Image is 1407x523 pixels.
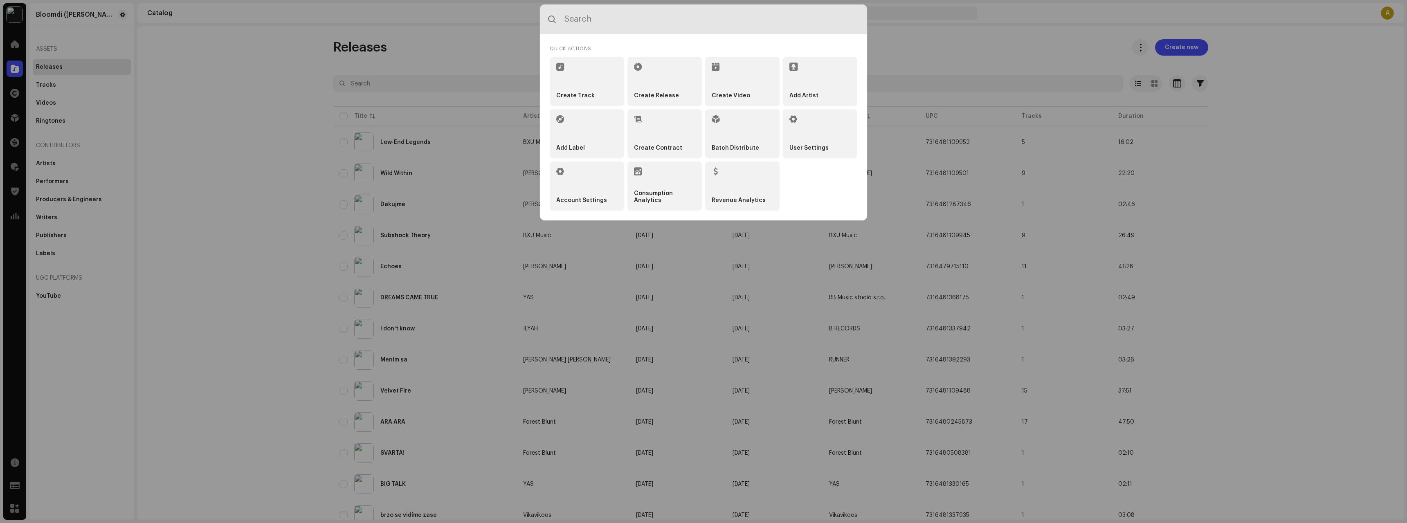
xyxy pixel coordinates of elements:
[712,197,766,204] strong: Revenue Analytics
[634,190,695,204] strong: Consumption Analytics
[550,44,857,54] div: Quick Actions
[789,145,829,152] strong: User Settings
[634,92,679,99] strong: Create Release
[789,92,818,99] strong: Add Artist
[712,145,759,152] strong: Batch Distribute
[712,92,750,99] strong: Create Video
[556,197,607,204] strong: Account Settings
[556,92,595,99] strong: Create Track
[634,145,682,152] strong: Create Contract
[556,145,585,152] strong: Add Label
[540,4,867,34] input: Search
